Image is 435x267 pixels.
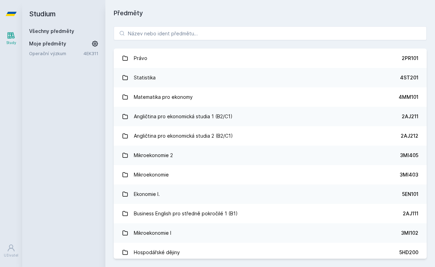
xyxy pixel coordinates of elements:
div: Mikroekonomie I [134,226,171,240]
div: Právo [134,51,147,65]
div: 3MI102 [401,230,418,236]
div: 3MI403 [400,171,418,178]
div: 5EN101 [402,191,418,198]
a: Statistika 4ST201 [114,68,427,87]
div: Hospodářské dějiny [134,246,180,259]
div: Ekonomie I. [134,187,160,201]
div: Angličtina pro ekonomická studia 1 (B2/C1) [134,110,233,123]
a: Mikroekonomie 2 3MI405 [114,146,427,165]
a: Mikroekonomie 3MI403 [114,165,427,184]
a: Study [1,28,21,49]
a: 4EK311 [84,51,98,56]
div: Business English pro středně pokročilé 1 (B1) [134,207,238,221]
div: 5HD200 [399,249,418,256]
div: Mikroekonomie 2 [134,148,173,162]
div: Angličtina pro ekonomická studia 2 (B2/C1) [134,129,233,143]
div: 4MM101 [399,94,418,101]
a: Angličtina pro ekonomická studia 1 (B2/C1) 2AJ211 [114,107,427,126]
div: Statistika [134,71,156,85]
div: 4ST201 [400,74,418,81]
a: Hospodářské dějiny 5HD200 [114,243,427,262]
h1: Předměty [114,8,427,18]
a: Všechny předměty [29,28,74,34]
div: 2AJ111 [403,210,418,217]
div: 2PR101 [402,55,418,62]
a: Matematika pro ekonomy 4MM101 [114,87,427,107]
a: Ekonomie I. 5EN101 [114,184,427,204]
a: Angličtina pro ekonomická studia 2 (B2/C1) 2AJ212 [114,126,427,146]
a: Uživatel [1,240,21,261]
div: Uživatel [4,253,18,258]
a: Operační výzkum [29,50,84,57]
span: Moje předměty [29,40,66,47]
a: Právo 2PR101 [114,49,427,68]
div: 3MI405 [400,152,418,159]
a: Mikroekonomie I 3MI102 [114,223,427,243]
input: Název nebo ident předmětu… [114,26,427,40]
div: Study [6,40,16,45]
div: Mikroekonomie [134,168,169,182]
div: 2AJ211 [402,113,418,120]
div: 2AJ212 [401,132,418,139]
div: Matematika pro ekonomy [134,90,193,104]
a: Business English pro středně pokročilé 1 (B1) 2AJ111 [114,204,427,223]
